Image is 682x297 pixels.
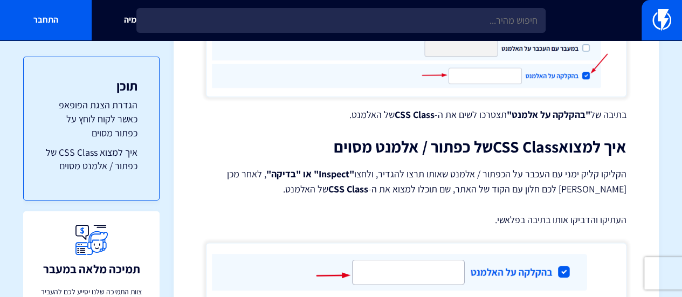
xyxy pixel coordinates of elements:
p: העתיקו והדביקו אותו בתיבה בפלאשי. [206,213,626,227]
strong: בדיקה" [266,168,296,180]
p: בתיבה של תצטרכו לשים את ה- של האלמנט. [206,108,626,122]
h2: איך למצוא של כפתור / אלמנט מסוים [206,138,626,156]
p: הקליקו קליק ימני עם העכבר על הכפתור / אלמנט שאותו תרצו להגדיר, ולחצו , לאחר מכן [PERSON_NAME] לכם... [206,167,626,197]
strong: "בהקלקה על אלמנט" [507,108,590,121]
strong: CSS Class [328,183,368,195]
strong: Inspect [319,168,349,180]
a: הגדרת הצגת הפופאפ כאשר לקוח לוחץ על כפתור מסוים [45,98,137,140]
strong: " " או " [266,168,354,180]
strong: CSS Class [395,108,435,121]
input: חיפוש מהיר... [136,8,546,33]
strong: CSS Class [493,136,559,157]
h3: תמיכה מלאה במעבר [43,263,140,275]
h3: תוכן [45,79,137,93]
a: איך למצוא CSS Class של כפתור / אלמנט מסוים [45,146,137,173]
